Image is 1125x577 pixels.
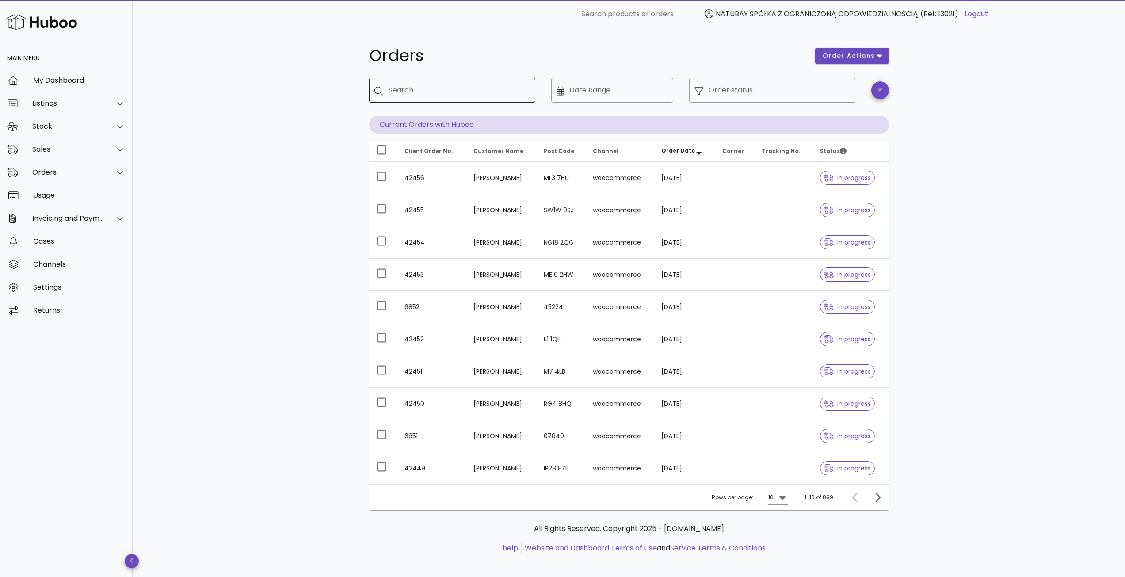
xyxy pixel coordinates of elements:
a: Logout [965,9,988,19]
td: 45224 [537,291,586,323]
td: 42453 [397,259,466,291]
td: 42455 [397,194,466,226]
td: 42456 [397,162,466,194]
td: [DATE] [654,226,715,259]
span: Client Order No. [404,147,453,155]
span: in progress [824,175,871,181]
td: [PERSON_NAME] [466,226,537,259]
span: in progress [824,433,871,439]
td: woocommerce [586,388,654,420]
td: ME10 2HW [537,259,586,291]
div: Listings [32,99,104,107]
td: woocommerce [586,291,654,323]
td: [DATE] [654,259,715,291]
span: in progress [824,207,871,213]
td: 42451 [397,355,466,388]
td: 6852 [397,291,466,323]
td: IP28 8ZE [537,452,586,484]
span: (Ref: 13021) [920,9,958,19]
td: [PERSON_NAME] [466,355,537,388]
h1: Orders [369,48,805,64]
td: [DATE] [654,388,715,420]
td: 42454 [397,226,466,259]
div: Settings [33,283,126,291]
th: Tracking No. [755,141,813,162]
td: E1 1QF [537,323,586,355]
div: Usage [33,191,126,199]
td: 42449 [397,452,466,484]
td: 42452 [397,323,466,355]
td: [PERSON_NAME] [466,291,537,323]
a: Website and Dashboard Terms of Use [525,543,657,553]
div: Invoicing and Payments [32,214,104,222]
td: NG18 2QG [537,226,586,259]
li: and [522,543,766,554]
img: Huboo Logo [6,12,77,31]
td: [PERSON_NAME] [466,162,537,194]
td: 07840 [537,420,586,452]
p: All Rights Reserved. Copyright 2025 - [DOMAIN_NAME] [376,524,882,534]
td: woocommerce [586,355,654,388]
span: in progress [824,304,871,310]
td: [PERSON_NAME] [466,420,537,452]
span: Order Date [661,147,695,154]
p: Current Orders with Huboo [369,116,889,134]
td: [DATE] [654,291,715,323]
span: in progress [824,239,871,245]
div: Cases [33,237,126,245]
td: [DATE] [654,162,715,194]
td: 6851 [397,420,466,452]
th: Customer Name [466,141,537,162]
td: M7 4LB [537,355,586,388]
td: [PERSON_NAME] [466,323,537,355]
span: in progress [824,271,871,278]
td: SW1W 9SJ [537,194,586,226]
th: Post Code [537,141,586,162]
span: order actions [822,51,875,61]
div: 1-10 of 889 [805,493,833,501]
th: Carrier [715,141,755,162]
span: Channel [593,147,618,155]
td: [PERSON_NAME] [466,194,537,226]
td: woocommerce [586,323,654,355]
td: woocommerce [586,162,654,194]
a: help [503,543,518,553]
td: [DATE] [654,355,715,388]
span: Tracking No. [762,147,801,155]
span: NATUBAY SPÓŁKA Z OGRANICZONĄ ODPOWIEDZIALNOŚCIĄ [716,9,918,19]
td: [PERSON_NAME] [466,259,537,291]
span: in progress [824,368,871,374]
span: in progress [824,336,871,342]
td: woocommerce [586,226,654,259]
div: 10 [768,493,774,501]
th: Channel [586,141,654,162]
td: [DATE] [654,323,715,355]
div: Returns [33,306,126,314]
td: woocommerce [586,194,654,226]
span: Carrier [722,147,744,155]
span: Status [820,147,847,155]
span: Post Code [544,147,574,155]
button: Next page [869,489,885,505]
div: 10Rows per page: [768,490,788,504]
span: in progress [824,465,871,471]
th: Order Date: Sorted descending. Activate to remove sorting. [654,141,715,162]
span: Customer Name [473,147,523,155]
div: Orders [32,168,104,176]
a: Service Terms & Conditions [670,543,766,553]
div: Channels [33,260,126,268]
span: in progress [824,401,871,407]
td: [DATE] [654,194,715,226]
td: woocommerce [586,259,654,291]
td: RG4 8HQ [537,388,586,420]
div: My Dashboard [33,76,126,84]
td: [PERSON_NAME] [466,388,537,420]
td: woocommerce [586,452,654,484]
th: Client Order No. [397,141,466,162]
td: [PERSON_NAME] [466,452,537,484]
td: [DATE] [654,452,715,484]
td: 42450 [397,388,466,420]
button: order actions [815,48,889,64]
div: Stock [32,122,104,130]
td: [DATE] [654,420,715,452]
